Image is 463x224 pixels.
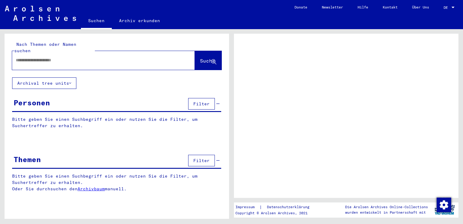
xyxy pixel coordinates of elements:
[12,116,221,129] p: Bitte geben Sie einen Suchbegriff ein oder nutzen Sie die Filter, um Suchertreffer zu erhalten.
[188,98,215,110] button: Filter
[437,198,451,212] img: Zustimmung ändern
[262,204,317,210] a: Datenschutzerklärung
[12,173,222,192] p: Bitte geben Sie einen Suchbegriff ein oder nutzen Sie die Filter, um Suchertreffer zu erhalten. O...
[345,204,428,210] p: Die Arolsen Archives Online-Collections
[112,13,167,28] a: Archiv erkunden
[188,155,215,166] button: Filter
[444,5,450,10] span: DE
[200,58,215,64] span: Suche
[78,186,105,192] a: Archivbaum
[14,97,50,108] div: Personen
[436,197,451,212] div: Zustimmung ändern
[5,6,76,21] img: Arolsen_neg.svg
[81,13,112,29] a: Suchen
[195,51,222,70] button: Suche
[14,154,41,165] div: Themen
[345,210,428,215] p: wurden entwickelt in Partnerschaft mit
[433,202,456,217] img: yv_logo.png
[193,101,210,107] span: Filter
[235,204,259,210] a: Impressum
[235,210,317,216] p: Copyright © Arolsen Archives, 2021
[14,42,76,53] mat-label: Nach Themen oder Namen suchen
[12,77,76,89] button: Archival tree units
[235,204,317,210] div: |
[193,158,210,163] span: Filter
